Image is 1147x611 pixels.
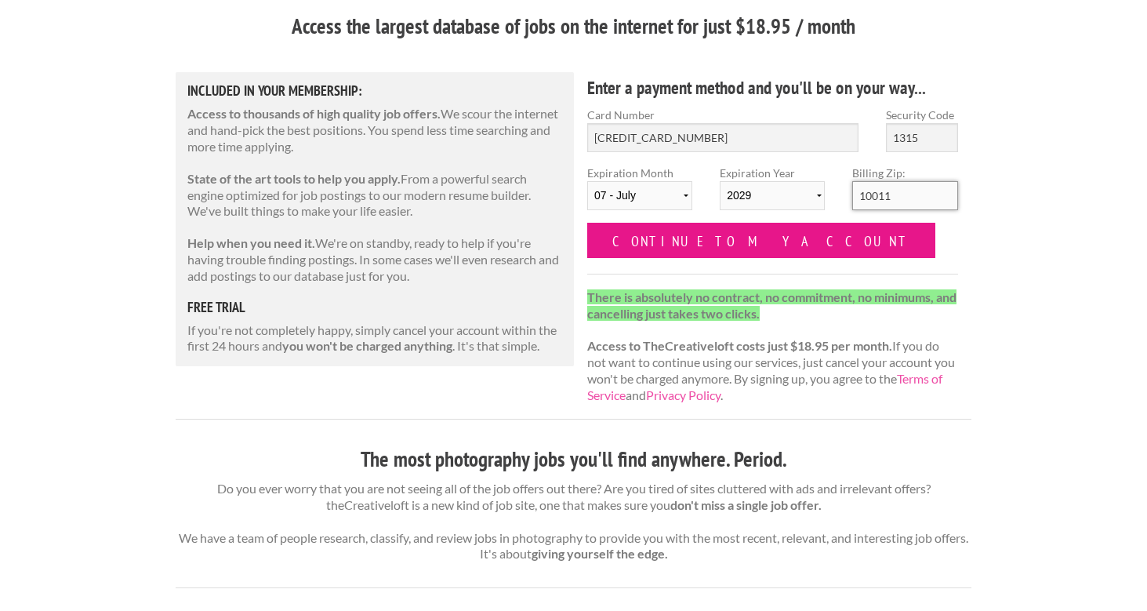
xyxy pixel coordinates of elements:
p: If you're not completely happy, simply cancel your account within the first 24 hours and . It's t... [187,322,562,355]
strong: There is absolutely no contract, no commitment, no minimums, and cancelling just takes two clicks. [587,289,956,321]
h3: The most photography jobs you'll find anywhere. Period. [176,445,971,475]
p: We scour the internet and hand-pick the best positions. You spend less time searching and more ti... [187,106,562,155]
h5: free trial [187,300,562,315]
label: Expiration Year [720,165,825,223]
label: Expiration Month [587,165,692,223]
strong: State of the art tools to help you apply. [187,171,401,186]
label: Billing Zip: [852,165,957,181]
p: If you do not want to continue using our services, just cancel your account you won't be charged ... [587,289,958,404]
strong: don't miss a single job offer. [670,497,822,512]
h4: Enter a payment method and you'll be on your way... [587,75,958,100]
a: Privacy Policy [646,387,721,402]
label: Security Code [886,107,958,123]
strong: Access to TheCreativeloft costs just $18.95 per month. [587,338,892,353]
p: From a powerful search engine optimized for job postings to our modern resume builder. We've buil... [187,171,562,220]
p: We're on standby, ready to help if you're having trouble finding postings. In some cases we'll ev... [187,235,562,284]
select: Expiration Year [720,181,825,210]
h3: Access the largest database of jobs on the internet for just $18.95 / month [176,12,971,42]
a: Terms of Service [587,371,942,402]
strong: you won't be charged anything [282,338,452,353]
h5: Included in Your Membership: [187,84,562,98]
input: Continue to my account [587,223,935,258]
strong: Help when you need it. [187,235,315,250]
strong: Access to thousands of high quality job offers. [187,106,441,121]
strong: giving yourself the edge. [532,546,668,561]
label: Card Number [587,107,858,123]
select: Expiration Month [587,181,692,210]
p: Do you ever worry that you are not seeing all of the job offers out there? Are you tired of sites... [176,481,971,562]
